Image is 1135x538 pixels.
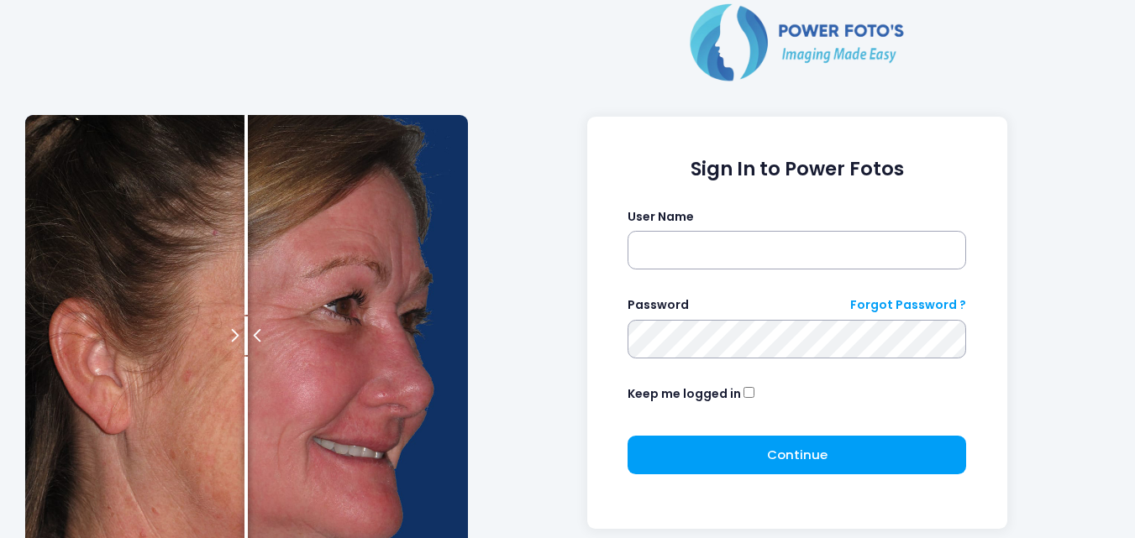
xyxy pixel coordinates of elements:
[628,436,966,474] button: Continue
[628,158,966,180] h1: Sign In to Power Fotos
[850,296,966,314] a: Forgot Password ?
[628,208,694,226] label: User Name
[628,385,741,403] label: Keep me logged in
[628,296,689,314] label: Password
[767,446,828,463] span: Continue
